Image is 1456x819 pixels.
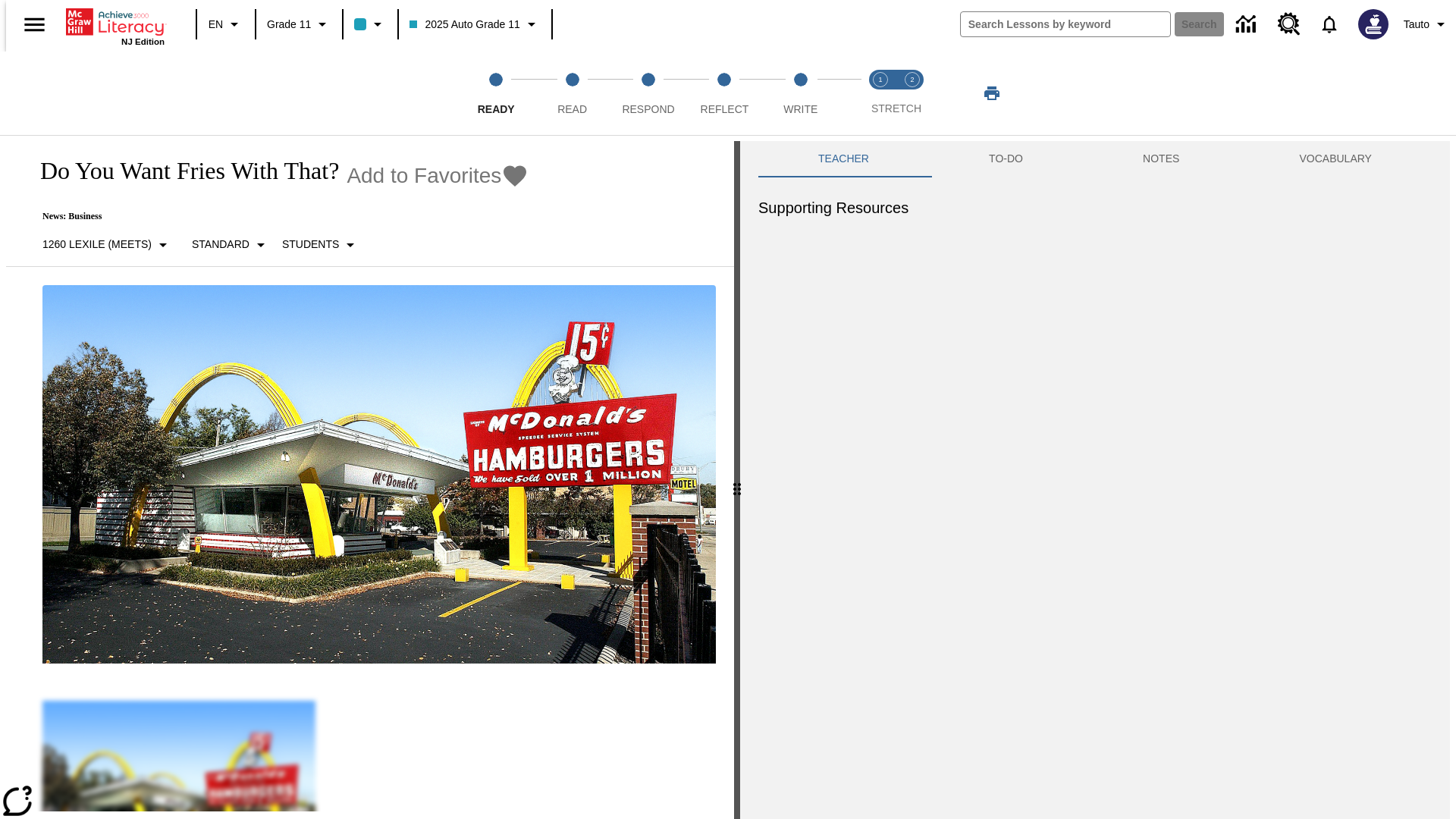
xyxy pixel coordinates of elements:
button: Print [968,80,1016,107]
div: Press Enter or Spacebar and then press right and left arrow keys to move the slider [734,141,740,819]
button: Select a new avatar [1349,5,1398,44]
span: NJ Edition [121,37,165,46]
div: reading [6,141,734,811]
p: 1260 Lexile (Meets) [42,237,152,253]
span: 2025 Auto Grade 11 [409,17,519,33]
button: Read step 2 of 5 [528,52,616,135]
button: Grade: Grade 11, Select a grade [261,11,337,38]
div: Home [66,5,165,46]
span: Read [557,103,587,115]
button: Open side menu [12,2,57,47]
button: Ready step 1 of 5 [452,52,540,135]
button: Write step 5 of 5 [757,52,845,135]
a: Data Center [1227,4,1269,45]
span: Tauto [1404,17,1429,33]
span: Ready [478,103,515,115]
input: search field [961,12,1170,36]
button: Respond step 3 of 5 [604,52,692,135]
p: Standard [192,237,249,253]
button: NOTES [1083,141,1239,177]
button: Scaffolds, Standard [186,231,276,259]
button: Stretch Read step 1 of 2 [858,52,902,135]
span: Respond [622,103,674,115]
span: Write [783,103,817,115]
img: One of the first McDonald's stores, with the iconic red sign and golden arches. [42,285,716,664]
button: Profile/Settings [1398,11,1456,38]
text: 2 [910,76,914,83]
button: Select Lexile, 1260 Lexile (Meets) [36,231,178,259]
h1: Do You Want Fries With That? [24,157,339,185]
button: Stretch Respond step 2 of 2 [890,52,934,135]
a: Notifications [1310,5,1349,44]
span: EN [209,17,223,33]
p: Students [282,237,339,253]
button: Language: EN, Select a language [202,11,250,38]
span: Reflect [701,103,749,115]
span: Add to Favorites [347,164,501,188]
span: STRETCH [871,102,921,115]
button: Teacher [758,141,929,177]
span: Grade 11 [267,17,311,33]
button: Class: 2025 Auto Grade 11, Select your class [403,11,546,38]
button: Select Student [276,231,366,259]
a: Resource Center, Will open in new tab [1269,4,1310,45]
button: Reflect step 4 of 5 [680,52,768,135]
div: Instructional Panel Tabs [758,141,1432,177]
p: News: Business [24,211,529,222]
button: Class color is light blue. Change class color [348,11,393,38]
h6: Supporting Resources [758,196,1432,220]
div: activity [740,141,1450,819]
button: VOCABULARY [1239,141,1432,177]
text: 1 [878,76,882,83]
button: TO-DO [929,141,1083,177]
img: Avatar [1358,9,1389,39]
button: Add to Favorites - Do You Want Fries With That? [347,162,529,189]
